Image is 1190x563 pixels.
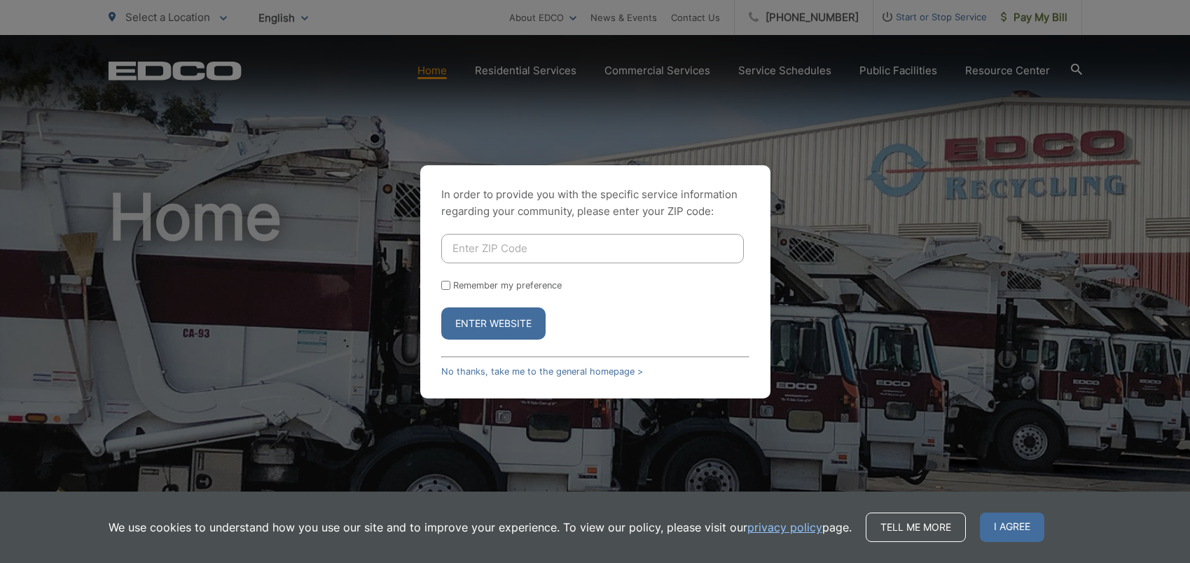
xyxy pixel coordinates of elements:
[747,519,822,536] a: privacy policy
[441,234,744,263] input: Enter ZIP Code
[109,519,852,536] p: We use cookies to understand how you use our site and to improve your experience. To view our pol...
[980,513,1044,542] span: I agree
[441,366,643,377] a: No thanks, take me to the general homepage >
[441,186,749,220] p: In order to provide you with the specific service information regarding your community, please en...
[453,280,562,291] label: Remember my preference
[866,513,966,542] a: Tell me more
[441,307,546,340] button: Enter Website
